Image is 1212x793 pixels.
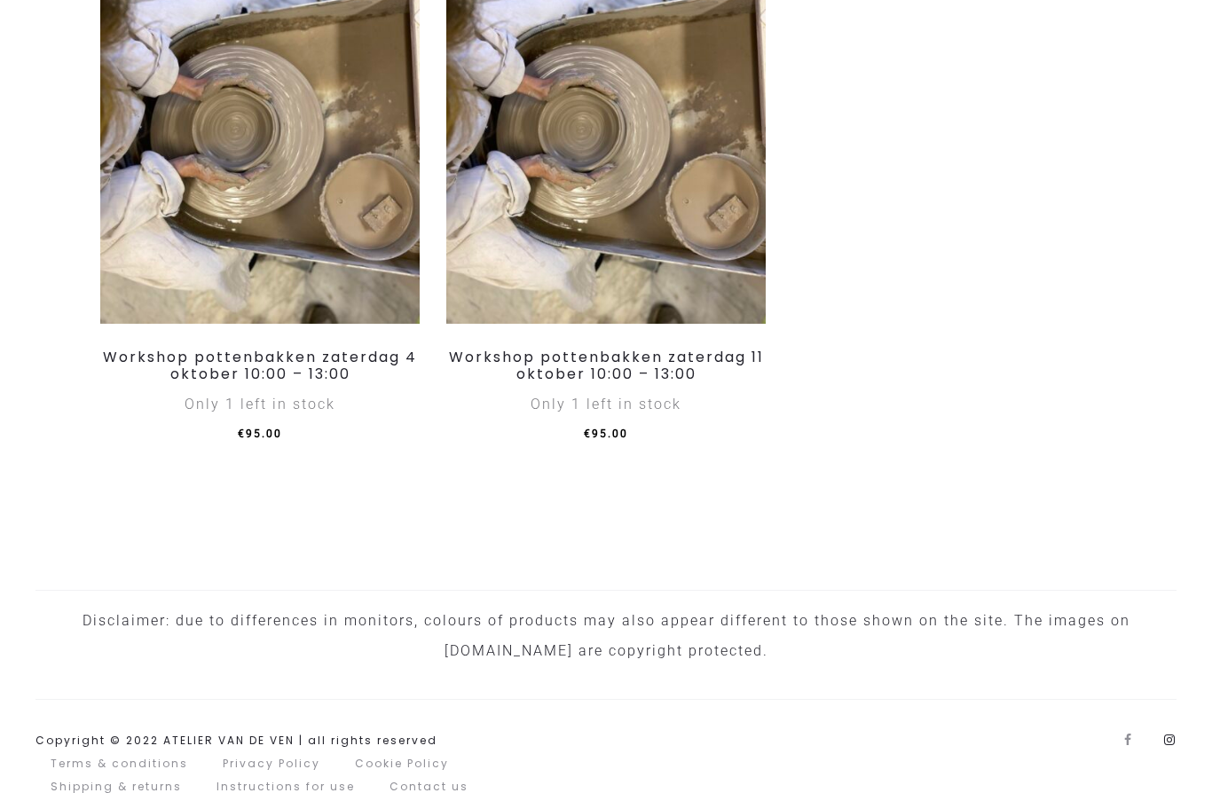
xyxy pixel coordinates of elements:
[51,756,188,771] a: Terms & conditions
[584,428,592,440] span: €
[223,756,320,771] a: Privacy Policy
[35,729,437,752] div: Copyright © 2022 ATELIER VAN DE VEN | all rights reserved
[446,389,766,420] div: Only 1 left in stock
[103,347,417,384] a: Workshop pottenbakken zaterdag 4 oktober 10:00 – 13:00
[238,428,246,440] span: €
[238,428,282,440] span: 95.00
[449,347,764,384] a: Workshop pottenbakken zaterdag 11 oktober 10:00 – 13:00
[355,756,449,771] a: Cookie Policy
[100,389,420,420] div: Only 1 left in stock
[584,428,628,440] span: 95.00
